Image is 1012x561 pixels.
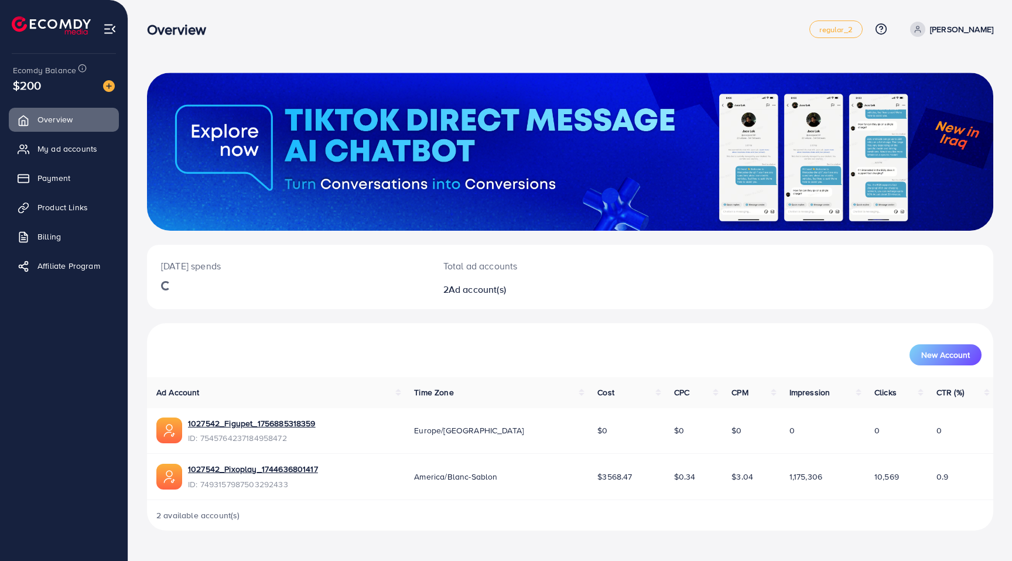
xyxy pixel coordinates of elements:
img: image [103,80,115,92]
span: CPM [731,386,748,398]
span: Ad Account [156,386,200,398]
img: ic-ads-acc.e4c84228.svg [156,418,182,443]
span: $3.04 [731,471,753,483]
span: regular_2 [819,26,852,33]
span: 0.9 [936,471,948,483]
a: Overview [9,108,119,131]
p: Total ad accounts [443,259,627,273]
span: My ad accounts [37,143,97,155]
span: 0 [789,425,795,436]
a: Billing [9,225,119,248]
h3: Overview [147,21,216,38]
span: 0 [936,425,942,436]
span: Ecomdy Balance [13,64,76,76]
span: $0 [597,425,607,436]
span: $3568.47 [597,471,632,483]
span: Cost [597,386,614,398]
span: Overview [37,114,73,125]
a: Payment [9,166,119,190]
span: New Account [921,351,970,359]
span: Product Links [37,201,88,213]
p: [PERSON_NAME] [930,22,993,36]
span: ID: 7545764237184958472 [188,432,316,444]
span: CTR (%) [936,386,964,398]
span: Europe/[GEOGRAPHIC_DATA] [414,425,524,436]
img: logo [12,16,91,35]
span: 0 [874,425,880,436]
span: Affiliate Program [37,260,100,272]
span: 1,175,306 [789,471,822,483]
span: Clicks [874,386,897,398]
span: America/Blanc-Sablon [414,471,497,483]
span: 2 available account(s) [156,509,240,521]
span: Impression [789,386,830,398]
span: Time Zone [414,386,453,398]
a: regular_2 [809,20,862,38]
a: Affiliate Program [9,254,119,278]
p: [DATE] spends [161,259,415,273]
a: 1027542_Figupet_1756885318359 [188,418,316,429]
button: New Account [910,344,982,365]
span: $0 [731,425,741,436]
a: Product Links [9,196,119,219]
span: CPC [674,386,689,398]
span: $0 [674,425,684,436]
a: 1027542_Pixoplay_1744636801417 [188,463,318,475]
img: menu [103,22,117,36]
span: Ad account(s) [449,283,506,296]
img: ic-ads-acc.e4c84228.svg [156,464,182,490]
a: [PERSON_NAME] [905,22,993,37]
span: $0.34 [674,471,696,483]
span: Payment [37,172,70,184]
span: $200 [13,77,42,94]
a: My ad accounts [9,137,119,160]
span: 10,569 [874,471,899,483]
h2: 2 [443,284,627,295]
span: Billing [37,231,61,242]
span: ID: 7493157987503292433 [188,478,318,490]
